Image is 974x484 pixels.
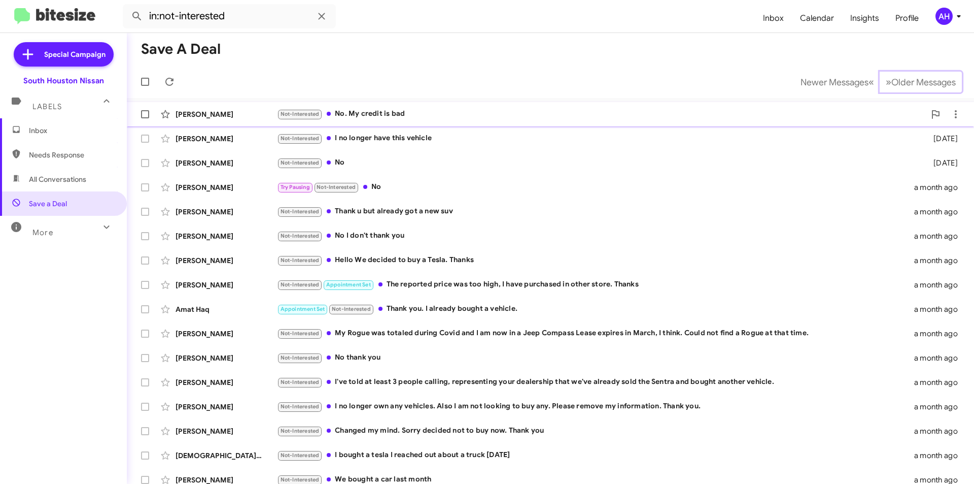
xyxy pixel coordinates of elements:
a: Insights [842,4,887,33]
span: Not-Interested [281,428,320,434]
div: a month ago [914,353,966,363]
div: [DEMOGRAPHIC_DATA][PERSON_NAME] [176,450,277,461]
div: a month ago [914,402,966,412]
span: Not-Interested [332,306,371,312]
div: a month ago [914,450,966,461]
span: More [32,228,53,237]
span: Not-Interested [281,233,320,239]
div: [PERSON_NAME] [176,134,277,144]
div: [PERSON_NAME] [176,280,277,290]
div: [DATE] [917,158,966,168]
span: Not-Interested [317,184,356,190]
div: [PERSON_NAME] [176,231,277,241]
div: Hello We decided to buy a Tesla. Thanks [277,254,914,266]
h1: Save a Deal [141,41,221,57]
div: Thank you. I already bought a vehicle. [277,303,914,315]
span: Not-Interested [281,159,320,166]
div: [PERSON_NAME] [176,377,277,388]
div: My Rogue was totaled during Covid and I am now in a Jeep Compass Lease expires in March, I think.... [277,328,914,339]
div: a month ago [914,255,966,266]
div: [PERSON_NAME] [176,402,277,412]
button: Next [880,72,962,92]
div: [PERSON_NAME] [176,426,277,436]
div: a month ago [914,280,966,290]
div: a month ago [914,182,966,192]
input: Search [123,4,336,28]
span: Not-Interested [281,257,320,264]
div: No [277,181,914,193]
span: Not-Interested [281,111,320,117]
a: Calendar [792,4,842,33]
span: « [868,76,874,88]
div: a month ago [914,207,966,217]
span: Not-Interested [281,476,320,483]
span: Not-Interested [281,379,320,385]
div: AH [935,8,953,25]
span: Not-Interested [281,452,320,459]
div: a month ago [914,426,966,436]
span: Inbox [29,125,115,136]
a: Inbox [755,4,792,33]
a: Special Campaign [14,42,114,67]
div: No thank you [277,352,914,364]
div: [PERSON_NAME] [176,207,277,217]
button: Previous [794,72,880,92]
div: Changed my mind. Sorry decided not to buy now. Thank you [277,425,914,437]
div: I've told at least 3 people calling, representing your dealership that we've already sold the Sen... [277,376,914,388]
span: Appointment Set [326,281,371,288]
span: Older Messages [891,77,956,88]
div: [DATE] [917,134,966,144]
div: Thank u but already got a new suv [277,206,914,217]
div: No I don't thank you [277,230,914,242]
span: Not-Interested [281,330,320,337]
span: Not-Interested [281,208,320,215]
span: Special Campaign [44,49,106,59]
div: I no longer have this vehicle [277,133,917,144]
div: a month ago [914,329,966,339]
span: » [886,76,891,88]
span: Not-Interested [281,281,320,288]
div: Amat Haq [176,304,277,314]
div: South Houston Nissan [23,76,104,86]
div: [PERSON_NAME] [176,255,277,266]
div: I no longer own any vehicles. Also I am not looking to buy any. Please remove my information. Tha... [277,401,914,412]
span: Save a Deal [29,199,67,209]
a: Profile [887,4,927,33]
span: Not-Interested [281,403,320,410]
div: [PERSON_NAME] [176,353,277,363]
span: Not-Interested [281,354,320,361]
span: Labels [32,102,62,111]
div: The reported price was too high, I have purchased in other store. Thanks [277,279,914,291]
span: Newer Messages [801,77,868,88]
span: Try Pausing [281,184,310,190]
span: All Conversations [29,174,86,184]
div: a month ago [914,231,966,241]
div: a month ago [914,377,966,388]
span: Needs Response [29,150,115,160]
div: No. My credit is bad [277,108,925,120]
span: Appointment Set [281,306,325,312]
div: [PERSON_NAME] [176,158,277,168]
nav: Page navigation example [795,72,962,92]
div: [PERSON_NAME] [176,109,277,119]
div: a month ago [914,304,966,314]
span: Not-Interested [281,135,320,142]
div: [PERSON_NAME] [176,182,277,192]
button: AH [927,8,963,25]
div: No [277,157,917,169]
div: [PERSON_NAME] [176,329,277,339]
div: I bought a tesla I reached out about a truck [DATE] [277,449,914,461]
